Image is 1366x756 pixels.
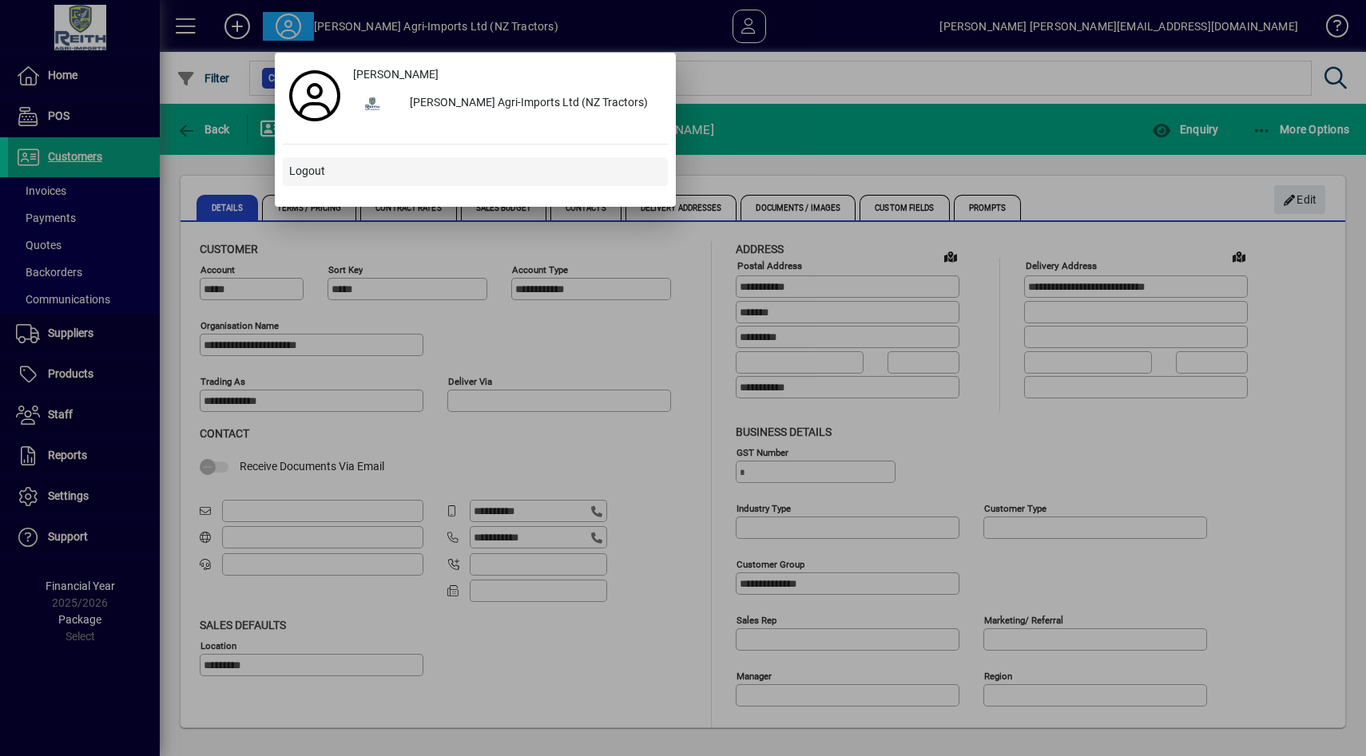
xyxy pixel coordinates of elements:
[353,66,439,83] span: [PERSON_NAME]
[347,89,668,118] button: [PERSON_NAME] Agri-Imports Ltd (NZ Tractors)
[397,89,668,118] div: [PERSON_NAME] Agri-Imports Ltd (NZ Tractors)
[347,61,668,89] a: [PERSON_NAME]
[289,163,325,180] span: Logout
[283,157,668,186] button: Logout
[283,81,347,110] a: Profile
